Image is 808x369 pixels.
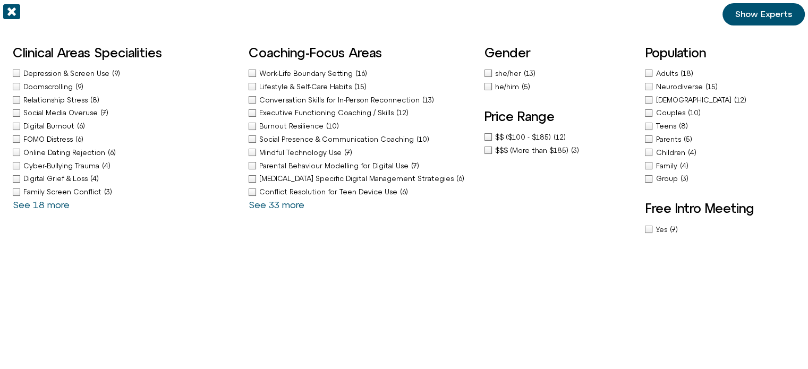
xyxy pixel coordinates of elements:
[495,70,524,78] span: she/her
[680,70,693,78] span: (18)
[108,149,116,157] span: (6)
[484,46,493,59] h3: Gender
[13,107,238,118] div: Social Media Overuse(7)
[656,122,678,130] span: Teens
[645,46,795,59] h3: Population
[656,149,687,157] span: Children
[66,211,147,226] h1: [DOMAIN_NAME]
[259,175,456,183] span: [MEDICAL_DATA] Specific Digital Management Strategies
[645,95,795,106] div: LGBTQ+(12)
[722,3,805,25] a: Show Experts
[249,68,474,79] div: Work-Life Boundary Setting(16)
[249,68,474,210] div: Coaching-Focus Areas Specializations
[524,70,535,78] span: (13)
[23,162,102,170] span: Cyber-Bullying Trauma
[571,147,579,155] span: (3)
[645,134,795,145] div: Parents(5)
[484,145,635,156] div: $$$ (More than $185)(3)
[656,70,680,78] span: Adults
[13,160,238,171] div: Cyber-Bullying Trauma(4)
[259,70,355,78] span: Work-Life Boundary Setting
[259,122,326,130] span: Burnout Resilience
[13,199,70,210] a: See 18 more
[484,132,635,143] div: $$ ($100 - $185)(12)
[680,175,688,183] span: (3)
[3,3,210,25] button: Expand Header Button
[396,109,409,117] span: (12)
[102,162,110,170] span: (4)
[495,133,554,141] span: $$ ($100 - $185)
[354,83,367,91] span: (15)
[645,224,795,235] div: Free Intro Meeting
[656,109,687,117] span: Couples
[259,83,354,91] span: Lifestyle & Self-Care Habits
[645,68,795,79] div: Adults(18)
[249,173,474,184] div: ADHD Specific Digital Management Strategies(6)
[656,175,680,183] span: Group
[249,95,474,106] div: Conversation Skills for In-Person Reconnection(13)
[645,147,795,158] div: Children(4)
[484,68,493,92] div: Gender
[678,122,687,130] span: (8)
[422,96,434,104] span: (13)
[13,81,238,92] div: Doomscrolling(9)
[249,186,474,198] div: Conflict Resolution for Teen Device Use(6)
[13,147,238,158] div: Online Dating Rejection(6)
[249,199,304,210] a: See 33 more
[687,109,700,117] span: (10)
[259,149,344,157] span: Mindful Technology Use
[259,162,411,170] span: Parental Behaviour Modelling for Digital Use
[645,224,795,235] div: Yes(7)
[77,122,85,130] span: (6)
[23,135,75,143] span: FOMO Distress
[355,70,367,78] span: (16)
[23,83,75,91] span: Doomscrolling
[735,10,792,19] span: Show Experts
[13,95,238,106] div: Relationship Stress(8)
[400,188,408,196] span: (6)
[249,160,474,171] div: Parental Behaviour Modelling for Digital Use(7)
[23,122,77,130] span: Digital Burnout
[645,68,795,184] div: Population
[13,186,238,198] div: Family Screen Conflict(3)
[656,96,734,104] span: [DEMOGRAPHIC_DATA]
[705,83,717,91] span: (15)
[104,188,112,196] span: (3)
[249,134,474,145] div: Social Presence & Communication Coaching(10)
[23,96,90,104] span: Relationship Stress
[90,175,99,183] span: (4)
[656,226,669,234] span: Yes
[495,83,522,91] span: he/him
[411,162,419,170] span: (7)
[522,83,530,91] span: (5)
[645,121,795,132] div: Teens(8)
[656,135,683,143] span: Parents
[456,175,464,183] span: (6)
[10,5,27,22] img: N5FCcHC.png
[656,162,679,170] span: Family
[259,135,416,143] span: Social Presence & Communication Coaching
[249,46,474,59] h3: Coaching-Focus Areas
[249,147,474,158] div: Mindful Technology Use(7)
[259,109,396,117] span: Executive Functioning Coaching / Skills
[416,135,429,143] span: (10)
[13,46,238,59] h3: Clinical Areas Specialities
[495,147,571,155] span: $$$ (More than $185)
[326,122,339,130] span: (10)
[85,157,127,200] img: N5FCcHC.png
[23,149,108,157] span: Online Dating Rejection
[249,121,474,132] div: Burnout Resilience(10)
[23,109,100,117] span: Social Media Overuse
[484,68,495,79] div: she/her(13)
[669,226,677,234] span: (7)
[75,83,83,91] span: (9)
[484,132,635,156] div: Price Range
[683,135,692,143] span: (5)
[100,109,108,117] span: (7)
[645,201,795,215] h3: Free Intro Meeting
[484,109,635,123] h3: Price Range
[185,5,203,23] svg: Close Chatbot Button
[645,107,795,118] div: Couples(10)
[182,272,199,289] svg: Voice Input Button
[23,70,112,78] span: Depression & Screen Use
